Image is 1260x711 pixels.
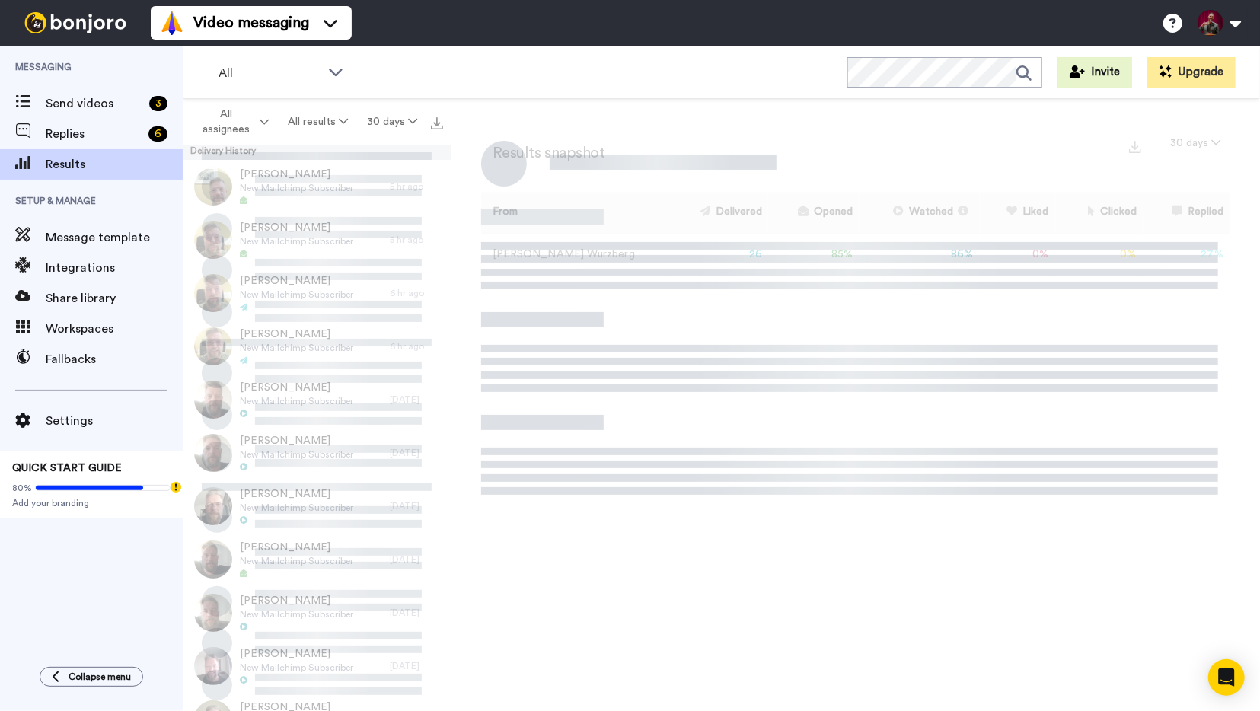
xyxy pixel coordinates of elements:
[669,192,769,234] th: Delivered
[240,289,353,301] span: New Mailchimp Subscriber
[240,182,353,194] span: New Mailchimp Subscriber
[240,502,353,514] span: New Mailchimp Subscriber
[390,394,443,406] div: [DATE]
[149,96,167,111] div: 3
[46,259,183,277] span: Integrations
[183,266,451,320] a: [PERSON_NAME]New Mailchimp Subscriber6 hr ago
[194,540,232,579] img: bbdbb8f2-da05-4ff0-bf34-babb0a96e0b6-thumb.jpg
[194,434,232,472] img: 03c06e1f-167d-4a2b-8112-5fff61a0c1cb-thumb.jpg
[169,480,183,494] div: Tooltip anchor
[669,234,769,276] td: 26
[46,289,183,308] span: Share library
[194,167,232,206] img: 47a4c8fe-b00e-4aec-99b2-512544883f7a-thumb.jpg
[12,482,32,494] span: 80%
[390,553,443,566] div: [DATE]
[859,192,980,234] th: Watched
[980,234,1055,276] td: 0 %
[148,126,167,142] div: 6
[195,107,257,137] span: All assignees
[160,11,184,35] img: vm-color.svg
[40,667,143,687] button: Collapse menu
[194,647,232,685] img: 4b6e02fb-678c-4743-88b8-16bee61fe94d-thumb.jpg
[240,433,353,448] span: [PERSON_NAME]
[390,287,443,299] div: 6 hr ago
[279,108,358,136] button: All results
[240,342,353,354] span: New Mailchimp Subscriber
[183,145,451,160] div: Delivery History
[240,555,353,567] span: New Mailchimp Subscriber
[390,340,443,352] div: 6 hr ago
[18,12,132,33] img: bj-logo-header-white.svg
[46,412,183,430] span: Settings
[183,480,451,533] a: [PERSON_NAME]New Mailchimp Subscriber[DATE]
[390,447,443,459] div: [DATE]
[481,234,669,276] td: [PERSON_NAME] Wurzberg
[12,497,171,509] span: Add your branding
[186,100,279,143] button: All assignees
[240,646,353,662] span: [PERSON_NAME]
[46,155,183,174] span: Results
[240,273,353,289] span: [PERSON_NAME]
[240,540,353,555] span: [PERSON_NAME]
[46,228,183,247] span: Message template
[481,192,669,234] th: From
[183,320,451,373] a: [PERSON_NAME]New Mailchimp Subscriber6 hr ago
[1055,234,1143,276] td: 0 %
[183,373,451,426] a: [PERSON_NAME]New Mailchimp Subscriber[DATE]
[46,94,143,113] span: Send videos
[183,639,451,693] a: [PERSON_NAME]New Mailchimp Subscriber[DATE]
[240,486,353,502] span: [PERSON_NAME]
[69,671,131,683] span: Collapse menu
[240,662,353,674] span: New Mailchimp Subscriber
[219,64,321,82] span: All
[194,594,232,632] img: 6f3d285f-1597-4d58-b6ff-ef3c1b3117f8-thumb.jpg
[768,234,859,276] td: 85 %
[240,448,353,461] span: New Mailchimp Subscriber
[46,320,183,338] span: Workspaces
[1124,135,1146,157] button: Export a summary of each team member’s results that match this filter now.
[240,235,353,247] span: New Mailchimp Subscriber
[390,180,443,193] div: 5 hr ago
[12,463,122,473] span: QUICK START GUIDE
[357,108,426,136] button: 30 days
[183,213,451,266] a: [PERSON_NAME]New Mailchimp Subscriber5 hr ago
[1129,141,1141,153] img: export.svg
[194,274,232,312] img: a92919c6-da01-4ecf-9389-770dd879504d-thumb.jpg
[390,660,443,672] div: [DATE]
[768,192,859,234] th: Opened
[193,12,309,33] span: Video messaging
[46,350,183,368] span: Fallbacks
[1143,192,1230,234] th: Replied
[1208,659,1245,696] div: Open Intercom Messenger
[240,220,353,235] span: [PERSON_NAME]
[426,110,448,133] button: Export all results that match these filters now.
[194,381,232,419] img: f67aab45-dbf6-4bee-a96c-8f53328d33f3-thumb.jpg
[194,221,232,259] img: b1ad2dd2-60e5-4398-b1b8-7b2b60d92763-thumb.jpg
[1143,234,1230,276] td: 27 %
[390,234,443,246] div: 5 hr ago
[240,327,353,342] span: [PERSON_NAME]
[240,395,353,407] span: New Mailchimp Subscriber
[1055,192,1143,234] th: Clicked
[390,500,443,512] div: [DATE]
[240,380,353,395] span: [PERSON_NAME]
[183,160,451,213] a: [PERSON_NAME]New Mailchimp Subscriber5 hr ago
[1147,57,1236,88] button: Upgrade
[240,593,353,608] span: [PERSON_NAME]
[194,327,232,365] img: bb4d156f-adcd-4615-a976-0e9bdff6672f-thumb.jpg
[431,117,443,129] img: export.svg
[194,487,232,525] img: d10c408f-2035-4efb-aeb1-aec029d72bef-thumb.jpg
[183,426,451,480] a: [PERSON_NAME]New Mailchimp Subscriber[DATE]
[183,586,451,639] a: [PERSON_NAME]New Mailchimp Subscriber[DATE]
[1057,57,1132,88] button: Invite
[390,607,443,619] div: [DATE]
[46,125,142,143] span: Replies
[240,167,353,182] span: [PERSON_NAME]
[980,192,1055,234] th: Liked
[1161,129,1230,157] button: 30 days
[859,234,980,276] td: 86 %
[240,608,353,620] span: New Mailchimp Subscriber
[481,145,604,161] h2: Results snapshot
[183,533,451,586] a: [PERSON_NAME]New Mailchimp Subscriber[DATE]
